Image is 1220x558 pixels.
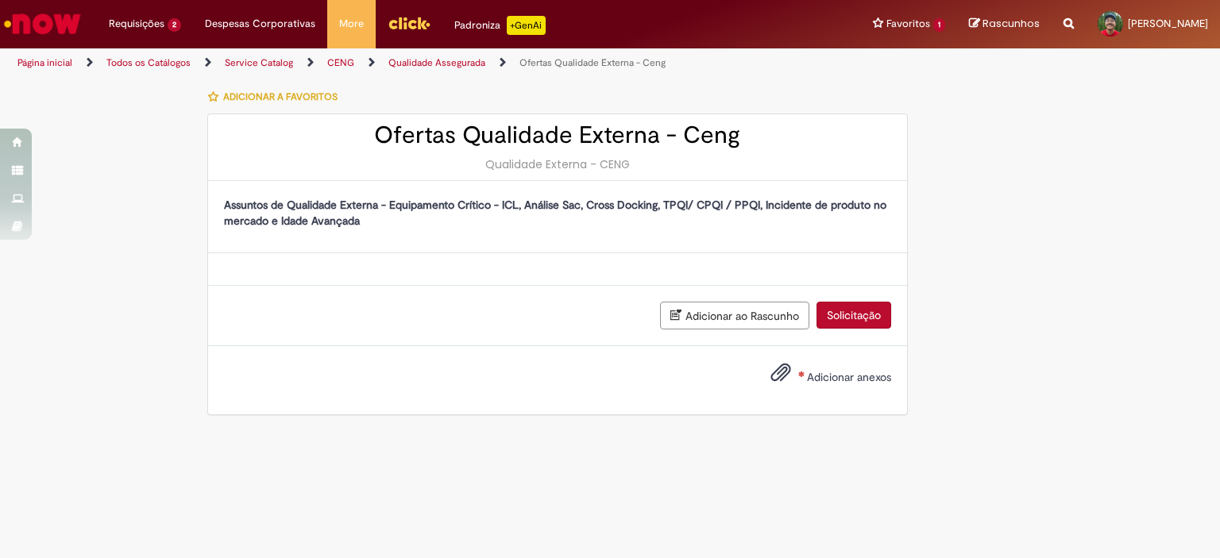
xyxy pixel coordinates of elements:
[660,302,809,329] button: Adicionar ao Rascunho
[817,302,891,329] button: Solicitação
[168,18,181,32] span: 2
[983,16,1040,31] span: Rascunhos
[12,48,801,78] ul: Trilhas de página
[454,16,546,35] div: Padroniza
[886,16,930,32] span: Favoritos
[207,80,346,114] button: Adicionar a Favoritos
[388,56,485,69] a: Qualidade Assegurada
[507,16,546,35] p: +GenAi
[339,16,364,32] span: More
[1128,17,1208,30] span: [PERSON_NAME]
[969,17,1040,32] a: Rascunhos
[225,56,293,69] a: Service Catalog
[223,90,338,103] span: Adicionar a Favoritos
[205,16,315,32] span: Despesas Corporativas
[388,11,430,35] img: click_logo_yellow_360x200.png
[933,18,945,32] span: 1
[519,56,666,69] a: Ofertas Qualidade Externa - Ceng
[766,358,795,394] button: Adicionar anexos
[2,8,83,40] img: ServiceNow
[224,156,891,172] div: Qualidade Externa - CENG
[224,122,891,148] h2: Ofertas Qualidade Externa - Ceng
[106,56,191,69] a: Todos os Catálogos
[807,370,891,384] span: Adicionar anexos
[224,198,886,228] strong: Assuntos de Qualidade Externa - Equipamento Crítico - ICL, Análise Sac, Cross Docking, TPQI/ CPQI...
[327,56,354,69] a: CENG
[17,56,72,69] a: Página inicial
[109,16,164,32] span: Requisições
